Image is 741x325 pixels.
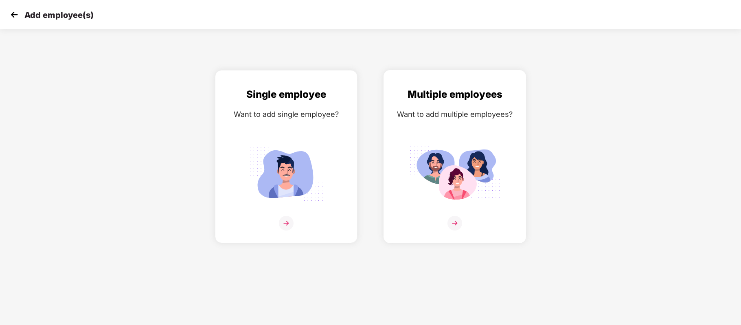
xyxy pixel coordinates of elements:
[409,142,500,206] img: svg+xml;base64,PHN2ZyB4bWxucz0iaHR0cDovL3d3dy53My5vcmcvMjAwMC9zdmciIGlkPSJNdWx0aXBsZV9lbXBsb3llZS...
[24,10,94,20] p: Add employee(s)
[279,216,294,231] img: svg+xml;base64,PHN2ZyB4bWxucz0iaHR0cDovL3d3dy53My5vcmcvMjAwMC9zdmciIHdpZHRoPSIzNiIgaGVpZ2h0PSIzNi...
[392,108,517,120] div: Want to add multiple employees?
[224,87,349,102] div: Single employee
[392,87,517,102] div: Multiple employees
[241,142,332,206] img: svg+xml;base64,PHN2ZyB4bWxucz0iaHR0cDovL3d3dy53My5vcmcvMjAwMC9zdmciIGlkPSJTaW5nbGVfZW1wbG95ZWUiIH...
[224,108,349,120] div: Want to add single employee?
[8,9,20,21] img: svg+xml;base64,PHN2ZyB4bWxucz0iaHR0cDovL3d3dy53My5vcmcvMjAwMC9zdmciIHdpZHRoPSIzMCIgaGVpZ2h0PSIzMC...
[447,216,462,231] img: svg+xml;base64,PHN2ZyB4bWxucz0iaHR0cDovL3d3dy53My5vcmcvMjAwMC9zdmciIHdpZHRoPSIzNiIgaGVpZ2h0PSIzNi...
